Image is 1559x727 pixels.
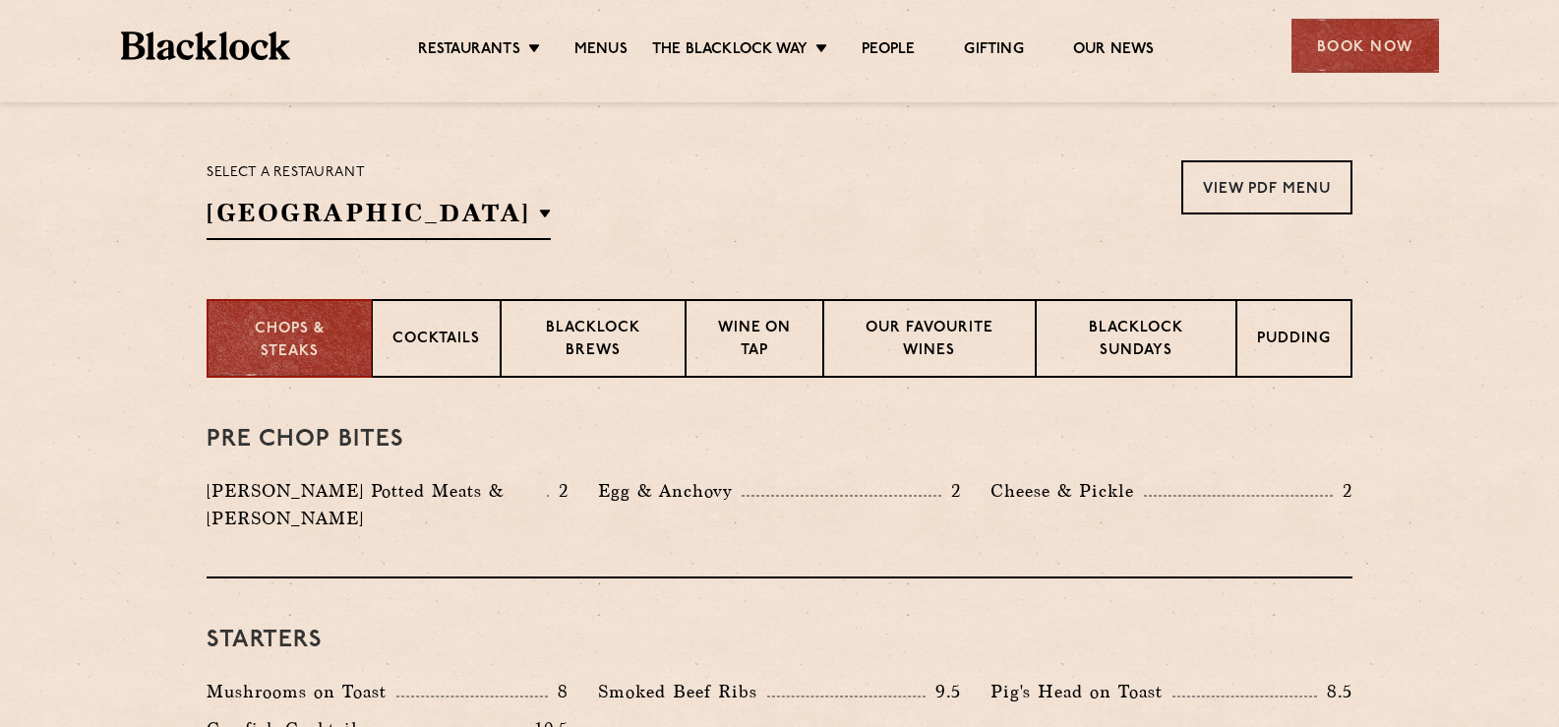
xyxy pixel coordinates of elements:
[1317,679,1352,704] p: 8.5
[392,329,480,353] p: Cocktails
[418,40,520,62] a: Restaurants
[1073,40,1155,62] a: Our News
[207,196,551,240] h2: [GEOGRAPHIC_DATA]
[990,477,1144,505] p: Cheese & Pickle
[228,319,351,363] p: Chops & Steaks
[990,678,1172,705] p: Pig's Head on Toast
[1291,19,1439,73] div: Book Now
[706,318,803,364] p: Wine on Tap
[652,40,808,62] a: The Blacklock Way
[207,678,396,705] p: Mushrooms on Toast
[207,628,1352,653] h3: Starters
[926,679,961,704] p: 9.5
[1257,329,1331,353] p: Pudding
[941,478,961,504] p: 2
[598,678,767,705] p: Smoked Beef Ribs
[844,318,1014,364] p: Our favourite wines
[207,477,547,532] p: [PERSON_NAME] Potted Meats & [PERSON_NAME]
[549,478,569,504] p: 2
[548,679,569,704] p: 8
[207,160,551,186] p: Select a restaurant
[1056,318,1216,364] p: Blacklock Sundays
[964,40,1023,62] a: Gifting
[1333,478,1352,504] p: 2
[862,40,915,62] a: People
[207,427,1352,453] h3: Pre Chop Bites
[1181,160,1352,214] a: View PDF Menu
[574,40,628,62] a: Menus
[598,477,742,505] p: Egg & Anchovy
[521,318,665,364] p: Blacklock Brews
[121,31,291,60] img: BL_Textured_Logo-footer-cropped.svg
